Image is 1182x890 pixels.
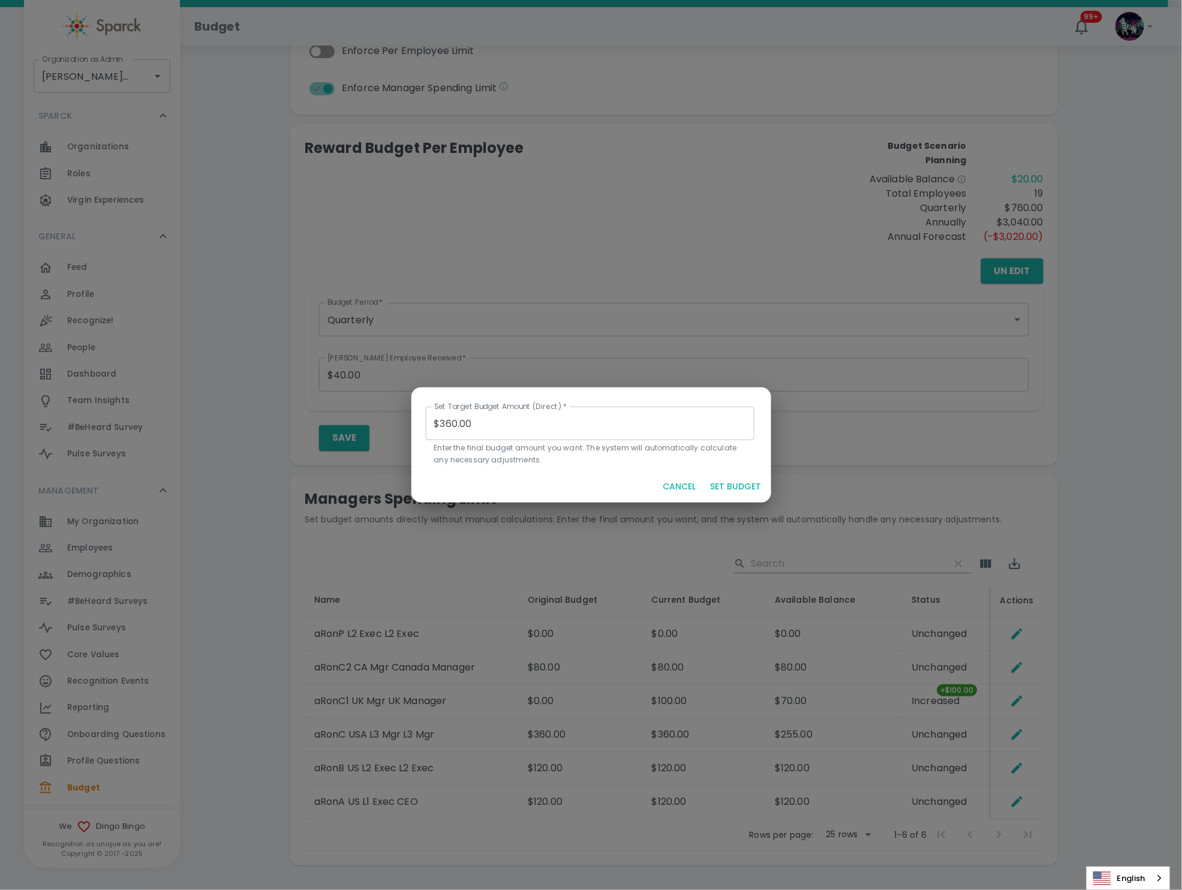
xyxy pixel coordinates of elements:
button: SET BUDGET [706,476,766,498]
p: Enter the final budget amount you want. The system will automatically calculate any necessary adj... [434,442,747,466]
aside: Language selected: English [1087,867,1170,890]
a: English [1087,867,1169,889]
label: Set Target Budget Amount (Direct) [434,401,567,411]
button: CANCEL [658,476,701,498]
div: Language [1087,867,1170,890]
